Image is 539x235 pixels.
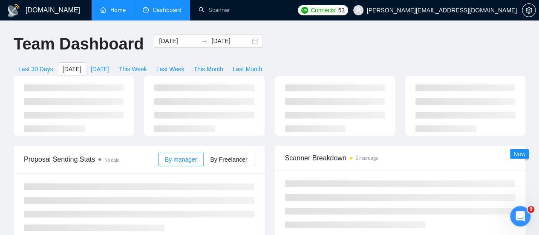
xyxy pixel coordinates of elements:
iframe: Intercom live chat [510,206,530,226]
button: Last Week [152,62,189,76]
button: [DATE] [58,62,86,76]
span: Connects: [311,6,336,15]
span: 53 [338,6,345,15]
span: This Week [119,64,147,74]
span: dashboard [143,7,149,13]
a: setting [522,7,536,14]
span: [DATE] [91,64,110,74]
button: Last 30 Days [14,62,58,76]
a: homeHome [100,6,126,14]
span: Proposal Sending Stats [24,154,158,165]
button: This Week [114,62,152,76]
span: No data [104,158,119,162]
img: upwork-logo.png [301,7,308,14]
span: New [513,151,525,157]
span: user [355,7,361,13]
span: 9 [527,206,534,213]
span: [DATE] [63,64,81,74]
span: Last 30 Days [18,64,53,74]
button: Last Month [228,62,267,76]
span: Last Month [233,64,262,74]
span: to [201,38,208,44]
button: [DATE] [86,62,114,76]
span: By Freelancer [210,156,247,163]
span: setting [522,7,535,14]
input: Start date [159,36,198,46]
input: End date [211,36,250,46]
button: setting [522,3,536,17]
h1: Team Dashboard [14,34,144,54]
a: searchScanner [199,6,230,14]
time: 5 hours ago [356,156,378,161]
span: By manager [165,156,197,163]
button: This Month [189,62,228,76]
span: Last Week [156,64,184,74]
span: Dashboard [153,6,182,14]
span: This Month [194,64,223,74]
span: Scanner Breakdown [285,153,516,163]
img: logo [7,4,20,17]
span: swap-right [201,38,208,44]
